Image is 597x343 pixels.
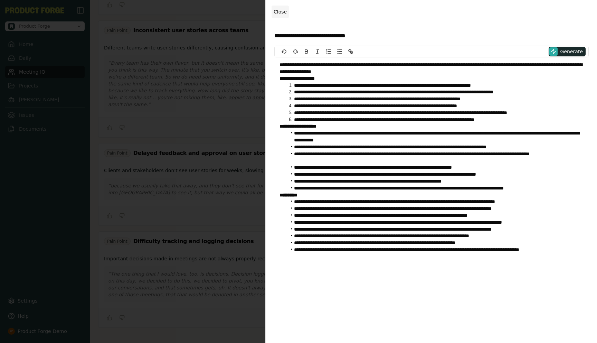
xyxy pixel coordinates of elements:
[274,9,287,15] span: Close
[346,47,356,56] button: Link
[335,47,344,56] button: Bullet
[279,47,289,56] button: undo
[324,47,333,56] button: Ordered
[560,48,583,55] span: Generate
[302,47,311,56] button: Bold
[313,47,322,56] button: Italic
[272,6,289,18] button: Close
[549,47,586,56] button: Generate
[291,47,300,56] button: redo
